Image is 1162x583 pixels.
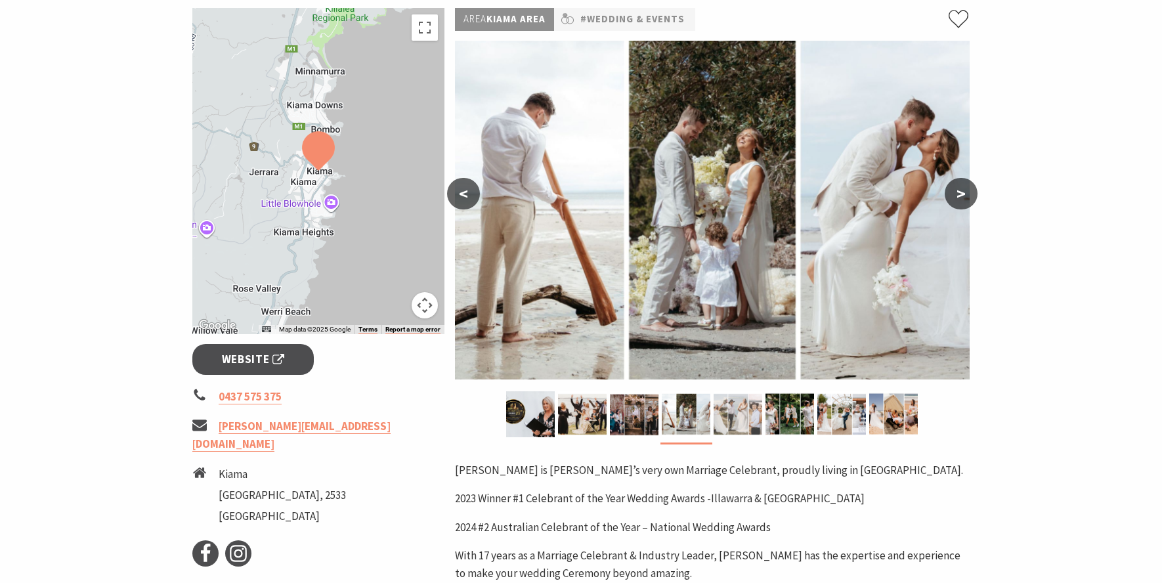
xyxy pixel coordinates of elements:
p: [PERSON_NAME] is [PERSON_NAME]’s very own Marriage Celebrant, proudly living in [GEOGRAPHIC_DATA]. [455,462,970,479]
span: Area [463,12,486,25]
a: #Wedding & Events [580,11,685,28]
a: Website [192,344,314,375]
p: 2023 Winner #1 Celebrant of the Year Wedding Awards -Illawarra & [GEOGRAPHIC_DATA] [455,490,970,507]
li: [GEOGRAPHIC_DATA] [219,507,346,525]
img: Google [196,317,239,334]
p: 2024 #2 Australian Celebrant of the Year – National Wedding Awards [455,519,970,536]
a: Terms (opens in new tab) [358,326,377,334]
a: 0437 575 375 [219,389,282,404]
li: [GEOGRAPHIC_DATA], 2533 [219,486,346,504]
button: Keyboard shortcuts [262,325,271,334]
button: < [447,178,480,209]
a: [PERSON_NAME][EMAIL_ADDRESS][DOMAIN_NAME] [192,419,391,452]
p: Kiama Area [455,8,554,31]
button: Map camera controls [412,292,438,318]
li: Kiama [219,465,346,483]
span: Website [222,351,285,368]
a: Open this area in Google Maps (opens a new window) [196,317,239,334]
span: Map data ©2025 Google [279,326,351,333]
button: > [945,178,978,209]
p: With 17 years as a Marriage Celebrant & Industry Leader, [PERSON_NAME] has the expertise and expe... [455,547,970,582]
button: Toggle fullscreen view [412,14,438,41]
a: Report a map error [385,326,441,334]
